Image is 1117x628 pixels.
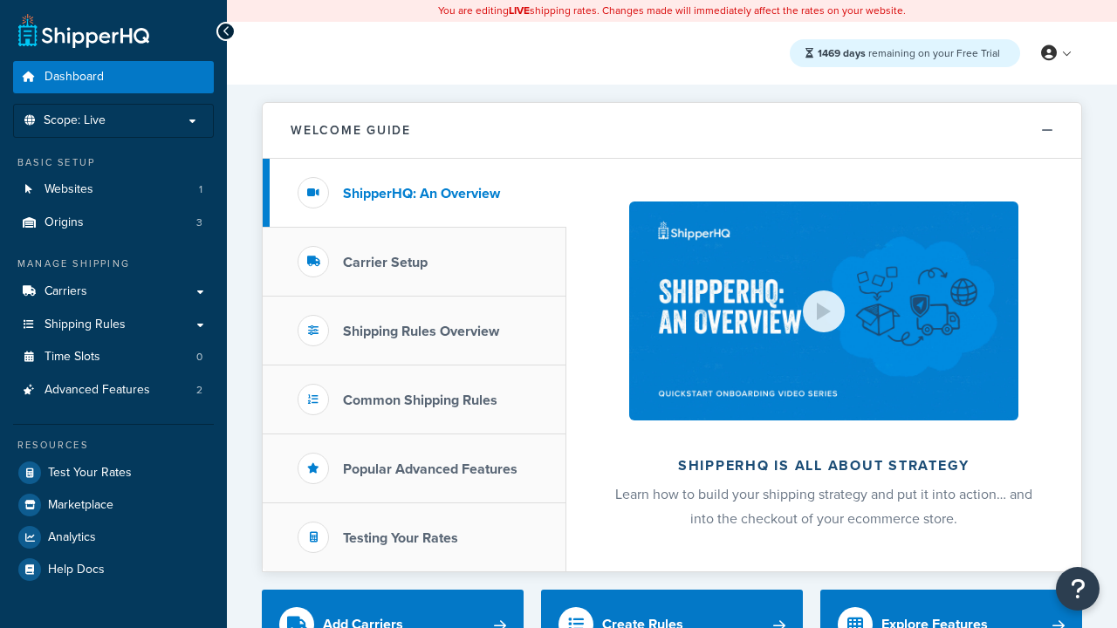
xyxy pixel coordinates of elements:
[13,522,214,553] a: Analytics
[45,182,93,197] span: Websites
[343,186,500,201] h3: ShipperHQ: An Overview
[196,383,202,398] span: 2
[818,45,1000,61] span: remaining on your Free Trial
[343,324,499,339] h3: Shipping Rules Overview
[13,374,214,406] a: Advanced Features2
[196,350,202,365] span: 0
[343,392,497,408] h3: Common Shipping Rules
[818,45,866,61] strong: 1469 days
[48,530,96,545] span: Analytics
[13,155,214,170] div: Basic Setup
[196,215,202,230] span: 3
[13,554,214,585] a: Help Docs
[613,458,1035,474] h2: ShipperHQ is all about strategy
[45,215,84,230] span: Origins
[1056,567,1100,611] button: Open Resource Center
[615,484,1032,529] span: Learn how to build your shipping strategy and put it into action… and into the checkout of your e...
[13,276,214,308] a: Carriers
[13,341,214,373] li: Time Slots
[263,103,1081,159] button: Welcome Guide
[44,113,106,128] span: Scope: Live
[343,530,458,546] h3: Testing Your Rates
[291,124,411,137] h2: Welcome Guide
[13,174,214,206] a: Websites1
[343,255,428,270] h3: Carrier Setup
[629,201,1018,420] img: ShipperHQ is all about strategy
[45,383,150,398] span: Advanced Features
[45,350,100,365] span: Time Slots
[48,466,132,481] span: Test Your Rates
[45,284,87,299] span: Carriers
[48,563,105,577] span: Help Docs
[13,341,214,373] a: Time Slots0
[13,374,214,406] li: Advanced Features
[13,489,214,521] a: Marketplace
[199,182,202,197] span: 1
[48,498,113,513] span: Marketplace
[13,61,214,93] a: Dashboard
[509,3,530,18] b: LIVE
[13,207,214,239] a: Origins3
[13,438,214,453] div: Resources
[13,309,214,341] a: Shipping Rules
[13,207,214,239] li: Origins
[13,256,214,271] div: Manage Shipping
[45,317,126,332] span: Shipping Rules
[343,461,517,477] h3: Popular Advanced Features
[13,174,214,206] li: Websites
[45,70,104,85] span: Dashboard
[13,457,214,488] a: Test Your Rates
